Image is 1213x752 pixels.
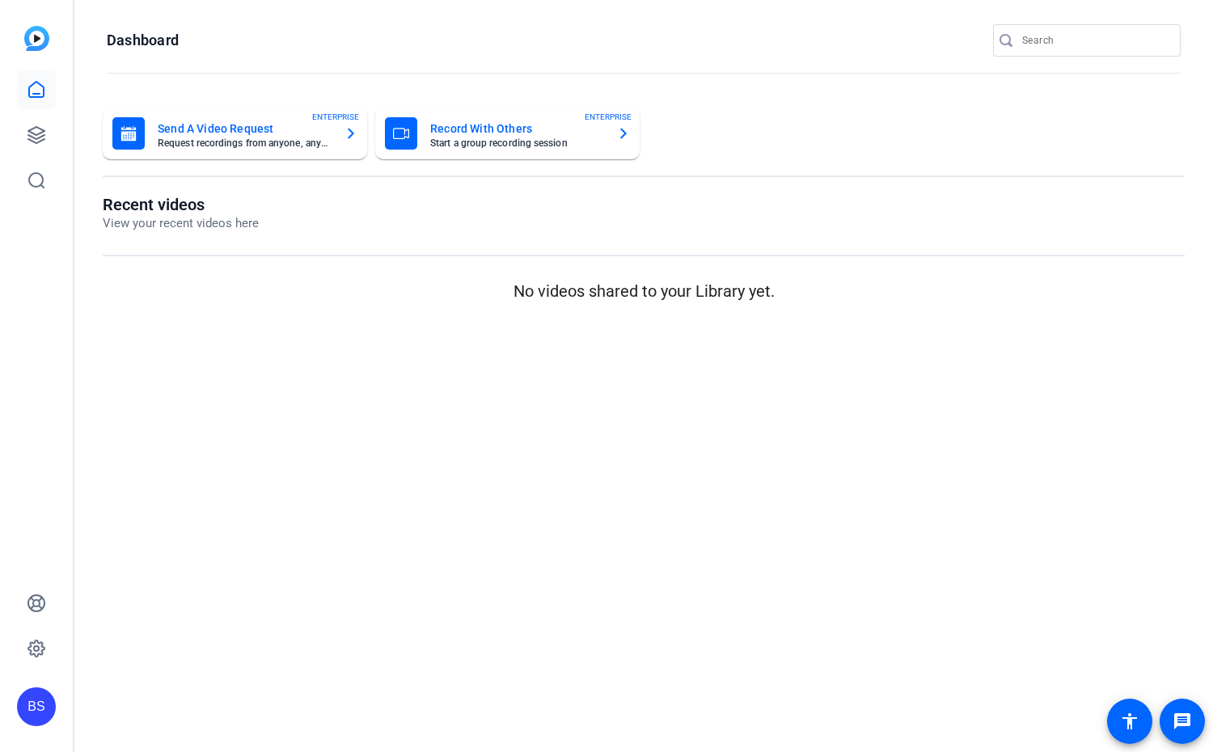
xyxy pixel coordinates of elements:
span: ENTERPRISE [312,111,359,123]
div: BS [17,687,56,726]
h1: Recent videos [103,195,259,214]
input: Search [1022,31,1168,50]
button: Record With OthersStart a group recording sessionENTERPRISE [375,108,640,159]
mat-card-title: Record With Others [430,119,604,138]
mat-card-subtitle: Request recordings from anyone, anywhere [158,138,332,148]
img: blue-gradient.svg [24,26,49,51]
mat-icon: accessibility [1120,712,1139,731]
p: No videos shared to your Library yet. [103,279,1185,303]
button: Send A Video RequestRequest recordings from anyone, anywhereENTERPRISE [103,108,367,159]
mat-icon: message [1173,712,1192,731]
p: View your recent videos here [103,214,259,233]
span: ENTERPRISE [585,111,632,123]
mat-card-title: Send A Video Request [158,119,332,138]
h1: Dashboard [107,31,179,50]
mat-card-subtitle: Start a group recording session [430,138,604,148]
